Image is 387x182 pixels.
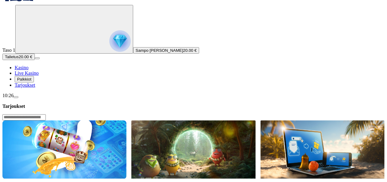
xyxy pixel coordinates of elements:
[15,82,35,88] a: Tarjoukset
[109,30,131,52] img: reward progress
[2,103,385,109] h3: Tarjoukset
[19,55,32,59] span: 20.00 €
[261,120,385,179] img: Syysyllätys Vain Tilaajille
[2,47,15,53] span: Taso 1
[17,77,31,82] span: Palkkiot
[15,76,34,82] button: Palkkiot
[2,65,385,88] nav: Main menu
[15,70,39,76] a: Live Kasino
[2,114,46,120] input: Search
[35,57,40,59] button: menu
[136,48,183,53] span: Sampo [PERSON_NAME]
[2,54,35,60] button: Talletusplus icon20.00 €
[133,47,199,54] button: Sampo [PERSON_NAME]20.00 €
[15,65,28,70] a: Kasino
[131,120,255,179] img: Fruta-jengi kasvaa
[183,48,197,53] span: 20.00 €
[2,93,13,98] span: 10:26
[15,5,133,54] button: reward progress
[5,55,19,59] span: Talletus
[2,120,126,179] img: Kasinon Tervetulotarjous
[13,96,18,98] button: menu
